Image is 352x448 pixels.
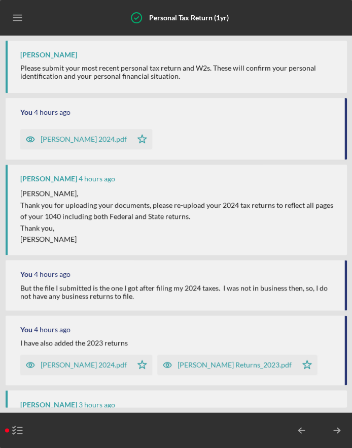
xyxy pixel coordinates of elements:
time: 2025-08-14 17:52 [34,326,71,334]
div: I have also added the 2023 returns [20,339,128,347]
p: Thank you for uploading your documents, please re-upload your 2024 tax returns to reflect all pag... [20,200,337,222]
time: 2025-08-14 19:03 [79,400,115,408]
div: [PERSON_NAME] [20,175,77,183]
div: You [20,108,32,116]
p: [PERSON_NAME] [20,234,337,245]
time: 2025-08-14 17:39 [34,108,71,116]
div: But the file I submitted is the one I got after filing my 2024 taxes. I was not in business then,... [20,284,334,300]
time: 2025-08-14 17:51 [34,270,71,278]
div: [PERSON_NAME] [20,400,77,408]
p: Thank you, [20,222,337,234]
div: [PERSON_NAME] 2024.pdf [41,135,127,143]
div: [PERSON_NAME] Returns_2023.pdf [178,361,292,369]
b: Personal Tax Return (1yr) [149,13,229,22]
div: You [20,326,32,334]
button: [PERSON_NAME] Returns_2023.pdf [157,355,317,375]
button: [PERSON_NAME] 2024.pdf [20,355,152,375]
button: [PERSON_NAME] 2024.pdf [20,129,152,149]
div: Please submit your most recent personal tax return and W2s. These will confirm your personal iden... [20,64,337,80]
div: You [20,270,32,278]
time: 2025-08-14 17:49 [79,175,115,183]
p: [PERSON_NAME], [20,188,337,199]
div: [PERSON_NAME] [20,51,77,59]
div: [PERSON_NAME] 2024.pdf [41,361,127,369]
